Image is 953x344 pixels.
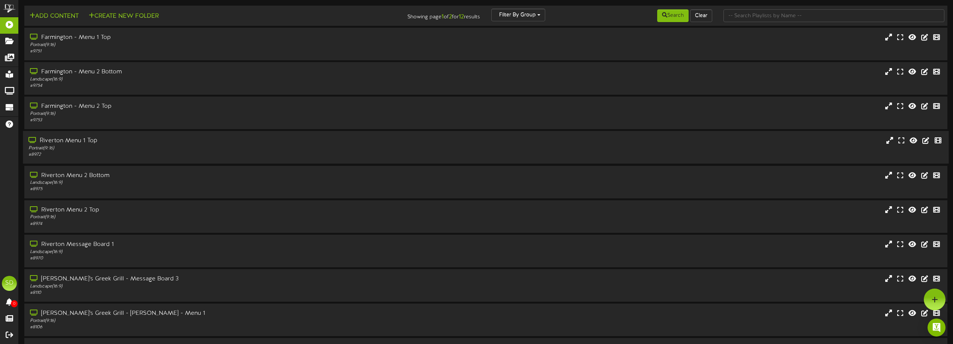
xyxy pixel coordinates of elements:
[30,76,403,83] div: Landscape ( 16:9 )
[30,249,403,255] div: Landscape ( 16:9 )
[449,13,452,20] strong: 2
[27,12,81,21] button: Add Content
[30,102,403,111] div: Farmington - Menu 2 Top
[30,275,403,283] div: [PERSON_NAME]'s Greek Grill - Message Board 3
[30,240,403,249] div: Riverton Message Board 1
[30,309,403,318] div: [PERSON_NAME]'s Greek Grill - [PERSON_NAME] - Menu 1
[30,206,403,214] div: Riverton Menu 2 Top
[331,9,486,21] div: Showing page of for results
[30,318,403,324] div: Portrait ( 9:16 )
[30,117,403,124] div: # 9753
[30,111,403,117] div: Portrait ( 9:16 )
[30,48,403,55] div: # 9751
[723,9,944,22] input: -- Search Playlists by Name --
[28,137,403,145] div: Riverton Menu 1 Top
[30,255,403,262] div: # 8970
[28,152,403,158] div: # 8972
[657,9,689,22] button: Search
[30,221,403,227] div: # 8974
[30,180,403,186] div: Landscape ( 16:9 )
[30,290,403,296] div: # 8110
[87,12,161,21] button: Create New Folder
[459,13,464,20] strong: 12
[30,68,403,76] div: Farmington - Menu 2 Bottom
[928,319,946,337] div: Open Intercom Messenger
[441,13,444,20] strong: 1
[11,300,18,307] span: 0
[30,33,403,42] div: Farmington - Menu 1 Top
[30,83,403,89] div: # 9754
[30,214,403,220] div: Portrait ( 9:16 )
[28,145,403,152] div: Portrait ( 9:16 )
[30,324,403,331] div: # 8106
[2,276,17,291] div: SD
[30,283,403,290] div: Landscape ( 16:9 )
[30,186,403,192] div: # 8975
[491,9,545,21] button: Filter By Group
[30,42,403,48] div: Portrait ( 9:16 )
[690,9,712,22] button: Clear
[30,171,403,180] div: Riverton Menu 2 Bottom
